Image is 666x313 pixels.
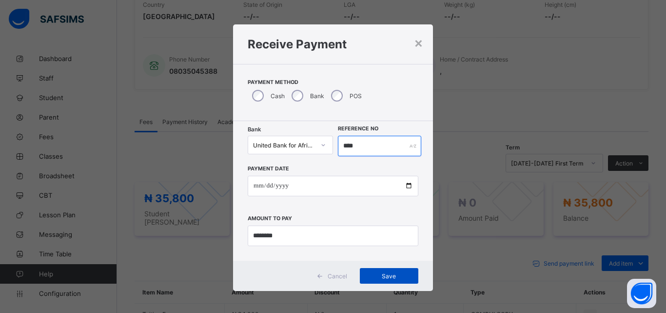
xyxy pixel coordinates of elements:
[338,125,378,132] label: Reference No
[367,272,411,280] span: Save
[310,92,324,100] label: Bank
[328,272,347,280] span: Cancel
[248,37,418,51] h1: Receive Payment
[271,92,285,100] label: Cash
[248,126,261,133] span: Bank
[248,166,289,172] label: Payment Date
[414,34,423,51] div: ×
[253,142,315,149] div: United Bank for Africa (UBA) - IQRA'A NURSERY & PRIMARY SCHOOL
[350,92,362,100] label: POS
[248,215,292,222] label: Amount to pay
[627,279,656,308] button: Open asap
[248,79,418,85] span: Payment Method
